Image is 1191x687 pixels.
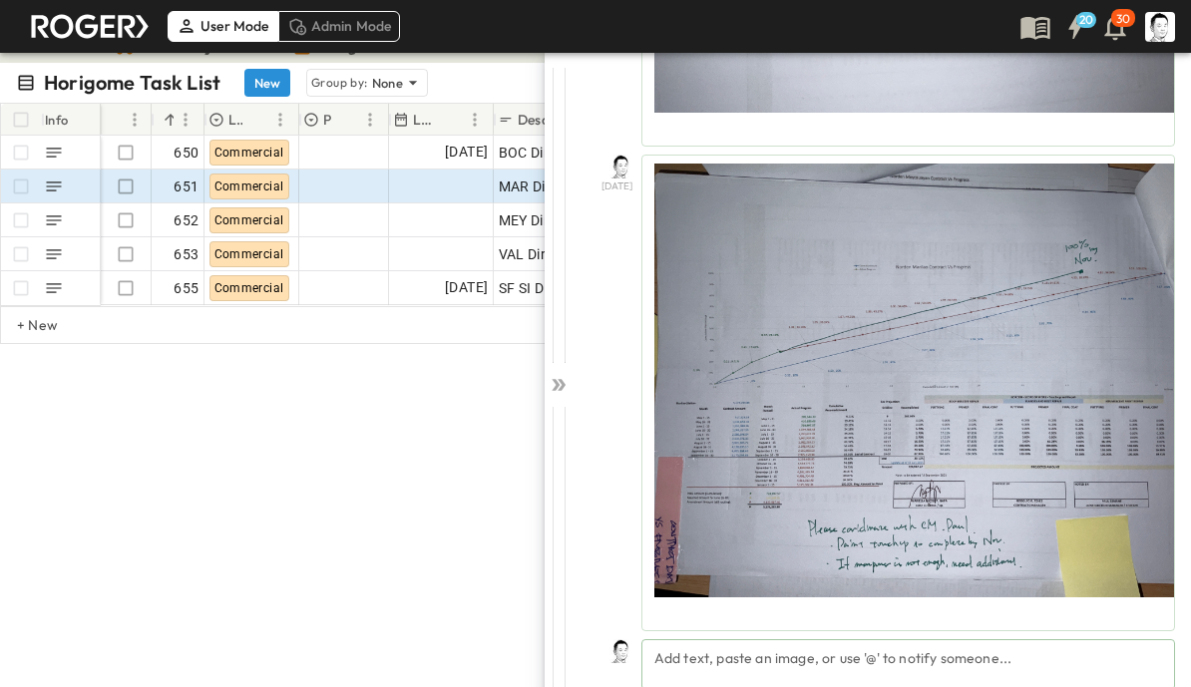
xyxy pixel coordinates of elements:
[372,73,404,93] p: None
[123,108,147,132] button: Menu
[244,69,290,97] button: New
[214,146,284,160] span: Commercial
[168,11,278,41] div: User Mode
[108,109,130,131] button: Sort
[174,176,198,196] span: 651
[214,247,284,261] span: Commercial
[41,104,101,136] div: Info
[214,281,284,295] span: Commercial
[174,143,198,163] span: 650
[323,110,332,130] p: Priority
[499,210,621,230] span: MEY Direct Norden
[463,108,487,132] button: Menu
[336,109,358,131] button: Sort
[174,244,198,264] span: 653
[499,244,618,264] span: VAL Direct Norden
[174,278,198,298] span: 655
[278,11,401,41] div: Admin Mode
[17,315,29,335] p: + New
[311,73,368,93] p: Group by:
[1145,12,1175,42] img: Profile Picture
[609,155,633,178] img: Profile Picture
[174,210,198,230] span: 652
[214,213,284,227] span: Commercial
[160,109,182,131] button: Sort
[499,278,625,298] span: SF SI Direct Norden
[174,108,198,132] button: Menu
[228,110,242,130] p: Log
[1116,11,1130,27] p: 30
[214,179,284,193] span: Commercial
[44,69,220,97] p: Horigome Task List
[45,92,69,148] div: Info
[358,108,382,132] button: Menu
[445,141,488,164] span: [DATE]
[1079,12,1094,28] h6: 20
[413,110,437,130] p: Last Email Date
[268,108,292,132] button: Menu
[445,276,488,299] span: [DATE]
[601,178,633,195] span: [DATE]
[499,176,623,196] span: MAR Direct Norden
[246,109,268,131] button: Sort
[499,143,621,163] span: BOC Direct Norden
[609,639,633,663] img: Profile Picture
[518,110,591,130] p: Description
[441,109,463,131] button: Sort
